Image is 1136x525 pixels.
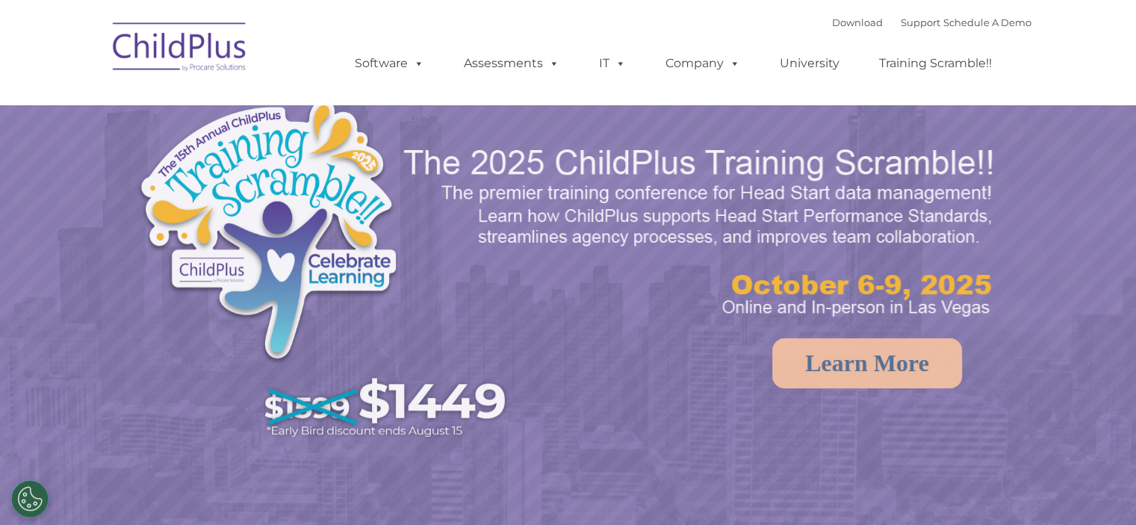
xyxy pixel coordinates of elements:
a: Company [651,49,755,78]
a: University [765,49,854,78]
a: Assessments [449,49,574,78]
a: Training Scramble!! [864,49,1007,78]
a: Learn More [772,338,962,388]
a: Software [340,49,439,78]
a: Schedule A Demo [943,16,1031,28]
img: ChildPlus by Procare Solutions [105,12,255,87]
button: Cookies Settings [11,480,49,518]
a: IT [584,49,641,78]
a: Download [832,16,883,28]
a: Support [901,16,940,28]
font: | [832,16,1031,28]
